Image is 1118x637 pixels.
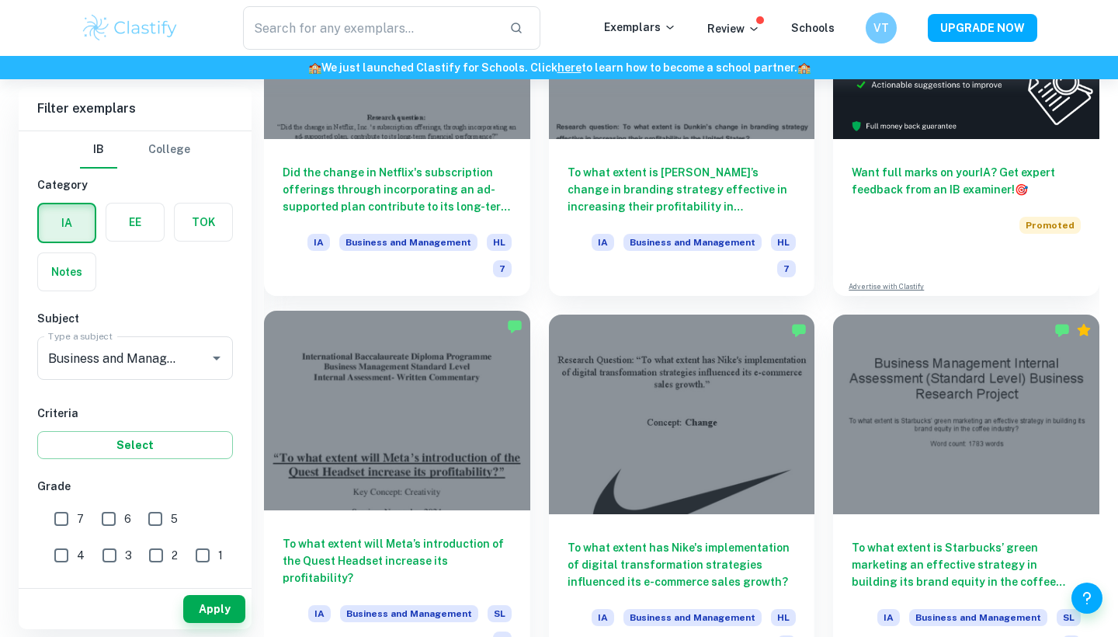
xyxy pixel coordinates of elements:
[80,131,117,169] button: IB
[557,61,582,74] a: here
[175,204,232,241] button: TOK
[1019,217,1081,234] span: Promoted
[928,14,1037,42] button: UPGRADE NOW
[48,329,113,343] label: Type a subject
[38,253,95,291] button: Notes
[339,234,477,251] span: Business and Management
[37,431,233,459] button: Select
[791,22,835,34] a: Schools
[771,234,796,251] span: HL
[307,234,330,251] span: IA
[852,164,1081,198] h6: Want full marks on your IA ? Get expert feedback from an IB examiner!
[623,234,762,251] span: Business and Management
[1076,322,1092,338] div: Premium
[80,131,190,169] div: Filter type choice
[148,131,190,169] button: College
[206,347,227,369] button: Open
[604,19,676,36] p: Exemplars
[37,310,233,327] h6: Subject
[771,609,796,626] span: HL
[19,87,252,131] h6: Filter exemplars
[183,595,245,623] button: Apply
[172,547,178,564] span: 2
[81,12,179,44] img: Clastify logo
[125,547,132,564] span: 3
[849,281,924,292] a: Advertise with Clastify
[1071,583,1102,614] button: Help and Feedback
[493,260,512,277] span: 7
[77,547,85,564] span: 4
[592,609,614,626] span: IA
[106,204,164,241] button: EE
[623,609,762,626] span: Business and Management
[909,609,1047,626] span: Business and Management
[1015,183,1028,196] span: 🎯
[1057,609,1081,626] span: SL
[37,405,233,422] h6: Criteria
[283,535,512,587] h6: To what extent will Meta’s introduction of the Quest Headset increase its profitability?
[866,12,897,44] button: VT
[877,609,900,626] span: IA
[39,204,95,242] button: IA
[37,478,233,495] h6: Grade
[340,605,478,622] span: Business and Management
[592,234,614,251] span: IA
[124,510,131,527] span: 6
[37,176,233,193] h6: Category
[171,510,178,527] span: 5
[507,318,523,334] img: Marked
[777,260,796,277] span: 7
[568,164,797,215] h6: To what extent is [PERSON_NAME]’s change in branding strategy effective in increasing their profi...
[218,547,223,564] span: 1
[707,20,760,37] p: Review
[873,19,891,37] h6: VT
[283,164,512,215] h6: Did the change in Netflix's subscription offerings through incorporating an ad-supported plan con...
[308,605,331,622] span: IA
[488,605,512,622] span: SL
[77,510,84,527] span: 7
[568,539,797,590] h6: To what extent has Nike's implementation of digital transformation strategies influenced its e-co...
[1054,322,1070,338] img: Marked
[791,322,807,338] img: Marked
[243,6,497,50] input: Search for any exemplars...
[308,61,321,74] span: 🏫
[3,59,1115,76] h6: We just launched Clastify for Schools. Click to learn how to become a school partner.
[797,61,811,74] span: 🏫
[852,539,1081,590] h6: To what extent is Starbucks’ green marketing an effective strategy in building its brand equity i...
[487,234,512,251] span: HL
